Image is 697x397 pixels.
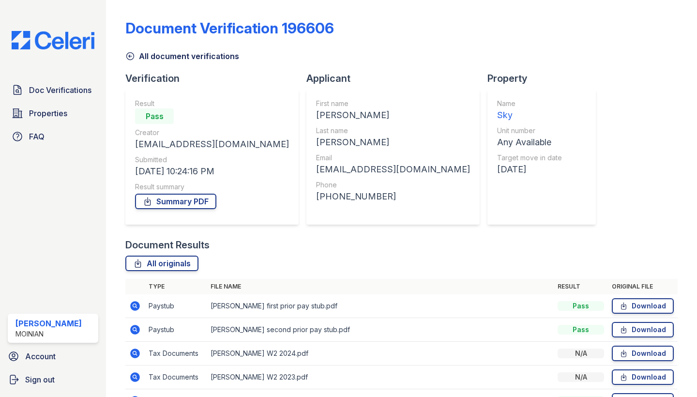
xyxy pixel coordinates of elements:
div: [PHONE_NUMBER] [316,190,470,203]
th: Type [145,279,207,294]
div: [PERSON_NAME] [316,136,470,149]
div: Moinian [15,329,82,339]
div: [EMAIL_ADDRESS][DOMAIN_NAME] [135,137,289,151]
div: [EMAIL_ADDRESS][DOMAIN_NAME] [316,163,470,176]
div: Target move in date [497,153,562,163]
div: N/A [558,372,604,382]
div: Unit number [497,126,562,136]
div: Name [497,99,562,108]
span: Sign out [25,374,55,385]
div: Email [316,153,470,163]
a: Download [612,346,674,361]
span: FAQ [29,131,45,142]
td: Paystub [145,318,207,342]
a: Download [612,322,674,337]
a: All document verifications [125,50,239,62]
div: Property [487,72,604,85]
div: Document Results [125,238,210,252]
a: Doc Verifications [8,80,98,100]
a: FAQ [8,127,98,146]
img: CE_Logo_Blue-a8612792a0a2168367f1c8372b55b34899dd931a85d93a1a3d3e32e68fde9ad4.png [4,31,102,49]
a: Download [612,369,674,385]
div: Creator [135,128,289,137]
th: Result [554,279,608,294]
td: Paystub [145,294,207,318]
div: Sky [497,108,562,122]
div: [DATE] 10:24:16 PM [135,165,289,178]
a: Name Sky [497,99,562,122]
div: [PERSON_NAME] [15,318,82,329]
div: Submitted [135,155,289,165]
a: Properties [8,104,98,123]
td: [PERSON_NAME] first prior pay stub.pdf [207,294,554,318]
a: Account [4,347,102,366]
a: Sign out [4,370,102,389]
td: [PERSON_NAME] W2 2023.pdf [207,366,554,389]
div: Phone [316,180,470,190]
a: All originals [125,256,198,271]
td: Tax Documents [145,366,207,389]
td: [PERSON_NAME] W2 2024.pdf [207,342,554,366]
div: [DATE] [497,163,562,176]
th: Original file [608,279,678,294]
div: Result [135,99,289,108]
div: Pass [558,301,604,311]
div: Document Verification 196606 [125,19,334,37]
span: Account [25,351,56,362]
a: Download [612,298,674,314]
span: Properties [29,107,67,119]
div: N/A [558,349,604,358]
div: Pass [135,108,174,124]
div: [PERSON_NAME] [316,108,470,122]
a: Summary PDF [135,194,216,209]
div: First name [316,99,470,108]
th: File name [207,279,554,294]
div: Verification [125,72,306,85]
div: Any Available [497,136,562,149]
div: Last name [316,126,470,136]
td: Tax Documents [145,342,207,366]
span: Doc Verifications [29,84,91,96]
div: Applicant [306,72,487,85]
div: Pass [558,325,604,335]
td: [PERSON_NAME] second prior pay stub.pdf [207,318,554,342]
div: Result summary [135,182,289,192]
